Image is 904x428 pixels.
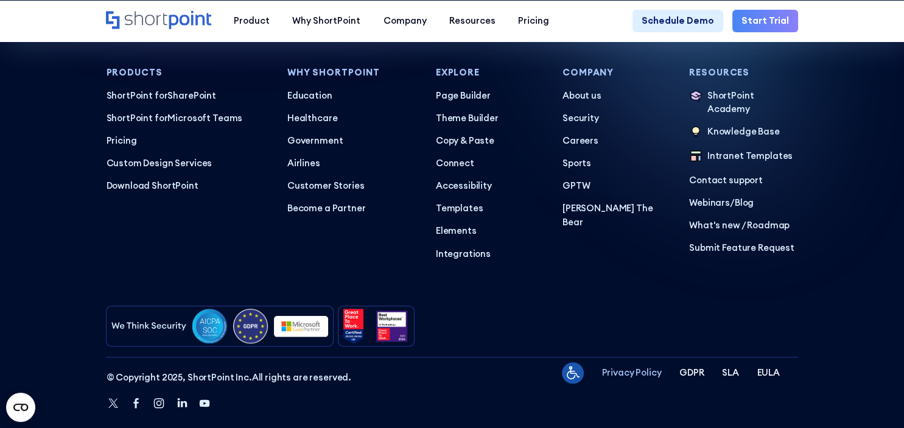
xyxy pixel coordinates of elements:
[436,224,544,237] a: Elements
[106,89,269,102] a: ShortPoint forSharePoint
[6,393,35,422] button: Open CMP widget
[175,396,189,412] a: Linkedin
[562,156,671,170] p: Sports
[287,68,418,77] h3: Why Shortpoint
[506,10,560,32] a: Pricing
[562,202,671,229] a: [PERSON_NAME] The Bear
[562,179,671,192] a: GPTW
[689,149,797,164] a: Intranet Templates
[562,134,671,147] a: Careers
[383,14,426,27] div: Company
[632,10,723,32] a: Schedule Demo
[689,174,797,187] a: Contact support
[436,202,544,215] a: Templates
[562,89,671,102] a: About us
[106,371,251,383] span: © Copyright 2025, ShortPoint Inc.
[287,179,418,192] a: Customer Stories
[281,10,372,32] a: Why ShortPoint
[707,125,780,140] p: Knowledge Base
[518,14,549,27] div: Pricing
[449,14,496,27] div: Resources
[292,14,360,27] div: Why ShortPoint
[707,89,798,116] p: ShortPoint Academy
[689,219,797,232] a: What's new / Roadmap
[436,68,544,77] h3: Explore
[436,89,544,102] a: Page Builder
[106,68,269,77] h3: Products
[287,134,418,147] a: Government
[438,10,506,32] a: Resources
[130,396,143,412] a: Facebook
[287,156,418,170] a: Airlines
[106,396,121,412] a: Twitter
[689,196,797,209] p: /
[106,371,351,384] p: All rights are reserved.
[436,156,544,170] a: Connect
[562,111,671,125] a: Security
[106,111,269,125] a: ShortPoint forMicrosoft Teams
[601,366,661,379] a: Privacy Policy
[287,89,418,102] a: Education
[707,149,793,164] p: Intranet Templates
[287,111,418,125] a: Healthcare
[372,10,438,32] a: Company
[689,197,730,208] a: Webinars
[689,68,797,77] h3: Resources
[234,14,270,27] div: Product
[152,396,166,412] a: Instagram
[689,89,797,116] a: ShortPoint Academy
[106,156,269,170] a: Custom Design Services
[732,10,798,32] a: Start Trial
[287,202,418,215] a: Become a Partner
[843,370,904,428] iframe: Chat Widget
[722,366,739,379] a: SLA
[436,134,544,147] a: Copy & Paste
[757,366,779,379] a: EULA
[223,10,281,32] a: Product
[689,125,797,140] a: Knowledge Base
[106,89,269,102] p: SharePoint
[735,197,754,208] a: Blog
[106,111,269,125] p: Microsoft Teams
[106,112,167,124] span: ShortPoint for
[198,396,211,412] a: Youtube
[106,11,211,31] a: Home
[689,241,797,254] a: Submit Feature Request
[562,68,671,77] h3: Company
[436,111,544,125] a: Theme Builder
[106,89,167,101] span: ShortPoint for
[679,366,704,379] a: GDPR
[436,247,544,261] a: Integrations
[436,179,544,192] a: Accessibility
[106,179,269,192] a: Download ShortPoint
[106,134,269,147] a: Pricing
